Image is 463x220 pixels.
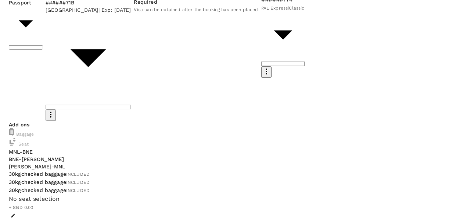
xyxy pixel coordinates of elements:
[261,6,305,11] span: PAL Express | Classic
[66,172,90,177] span: INCLUDED
[9,205,33,210] span: + SGD 0.00
[9,121,454,128] p: Add ons
[9,148,454,156] p: MNL - BNE
[9,156,454,163] p: BNE - [PERSON_NAME]
[9,138,16,146] img: baggage-icon
[9,195,454,203] div: No seat selection
[9,128,14,136] img: baggage-icon
[134,7,258,12] span: Visa can be obtained after the booking has been placed
[66,188,90,193] span: INCLUDED
[9,179,66,185] span: 30kg checked baggage
[9,138,454,148] div: Seat
[9,163,454,170] p: [PERSON_NAME] - MNL
[9,187,66,193] span: 30kg checked baggage
[9,171,66,177] span: 30kg checked baggage
[9,128,454,138] div: Baggage
[66,180,90,185] span: INCLUDED
[46,7,131,13] span: [GEOGRAPHIC_DATA] | Exp: [DATE]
